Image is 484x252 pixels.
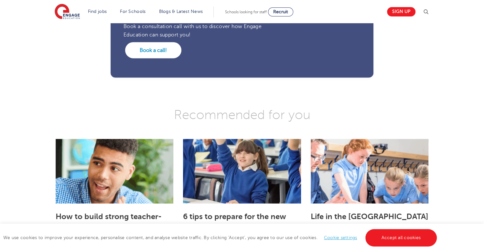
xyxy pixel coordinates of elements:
a: For Schools [120,9,145,14]
img: Engage Education [55,4,80,20]
a: Cookie settings [324,235,357,240]
a: Accept all cookies [365,229,437,247]
span: We use cookies to improve your experience, personalise content, and analyse website traffic. By c... [3,235,438,240]
p: Book a consultation call with us to discover how Engage Education can support you! [124,22,285,39]
a: 6 tips to prepare for the new school year [183,212,286,232]
span: Recruit [273,9,288,14]
a: Recruit [268,7,293,16]
h3: Recommended for you [51,107,433,123]
a: Sign up [387,7,415,16]
a: Life in the [GEOGRAPHIC_DATA] as an international teacher [311,212,428,232]
a: Find jobs [88,9,107,14]
a: How to build strong teacher-student relationships from day one [56,212,167,243]
a: Book a call! [125,42,181,58]
span: Schools looking for staff [225,10,267,14]
a: Blogs & Latest News [159,9,203,14]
